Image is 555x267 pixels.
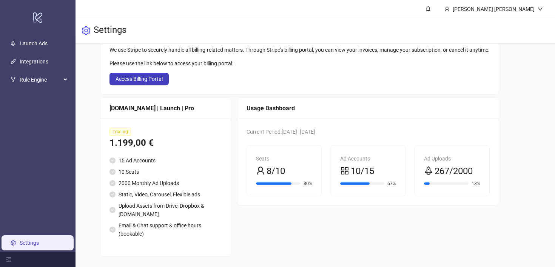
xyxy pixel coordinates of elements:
li: 2000 Monthly Ad Uploads [109,179,222,187]
span: fork [11,77,16,82]
a: Settings [20,240,39,246]
span: user [256,166,265,175]
button: Access Billing Portal [109,73,169,85]
span: 13% [472,181,480,186]
span: rocket [424,166,433,175]
span: 267/2000 [435,164,473,179]
li: 10 Seats [109,168,222,176]
div: We use Stripe to securely handle all billing-related matters. Through Stripe's billing portal, yo... [109,46,490,54]
h3: Settings [94,24,126,37]
li: Static, Video, Carousel, Flexible ads [109,190,222,199]
li: Upload Assets from Drive, Dropbox & [DOMAIN_NAME] [109,202,222,218]
span: check-circle [109,207,116,213]
span: 67% [387,181,396,186]
span: 8/10 [267,164,285,179]
div: 1.199,00 € [109,136,222,150]
span: check-circle [109,169,116,175]
span: bell [425,6,431,11]
a: Integrations [20,59,48,65]
span: down [538,6,543,12]
span: Access Billing Portal [116,76,163,82]
div: [PERSON_NAME] [PERSON_NAME] [450,5,538,13]
span: 10/15 [351,164,374,179]
span: 80% [304,181,312,186]
span: appstore [340,166,349,175]
div: [DOMAIN_NAME] | Launch | Pro [109,103,222,113]
span: check-circle [109,227,116,233]
span: user [444,6,450,12]
span: check-circle [109,157,116,164]
a: Launch Ads [20,40,48,46]
li: 15 Ad Accounts [109,156,222,165]
div: Please use the link below to access your billing portal: [109,59,490,68]
span: setting [82,26,91,35]
span: Trialing [109,128,131,136]
li: Email & Chat support & office hours (bookable) [109,221,222,238]
span: check-circle [109,191,116,198]
span: check-circle [109,180,116,186]
span: Rule Engine [20,72,61,87]
span: Current Period: [DATE] - [DATE] [247,129,315,135]
span: menu-fold [6,257,11,262]
div: Seats [256,154,312,163]
div: Ad Accounts [340,154,396,163]
div: Usage Dashboard [247,103,490,113]
div: Ad Uploads [424,154,480,163]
